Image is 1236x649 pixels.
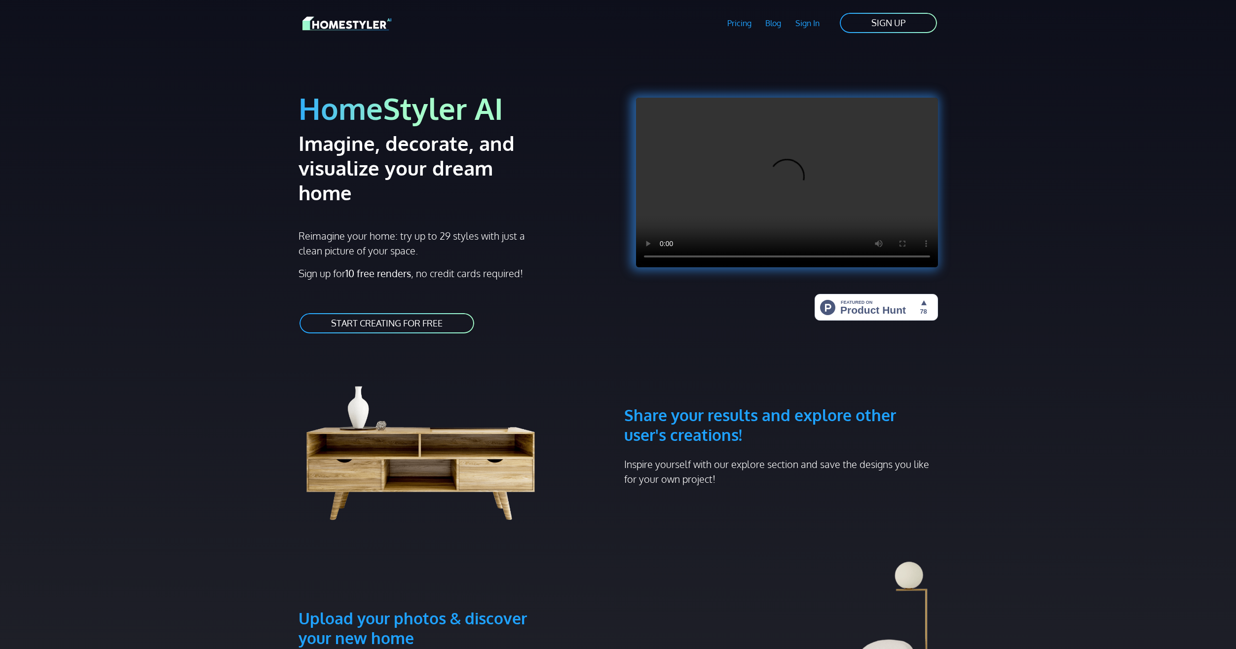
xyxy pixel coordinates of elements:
img: living room cabinet [299,358,558,526]
strong: 10 free renders [345,267,411,280]
a: SIGN UP [839,12,938,34]
a: Blog [758,12,788,35]
a: Pricing [720,12,758,35]
img: HomeStyler AI logo [302,15,391,32]
p: Inspire yourself with our explore section and save the designs you like for your own project! [624,457,938,486]
img: HomeStyler AI - Interior Design Made Easy: One Click to Your Dream Home | Product Hunt [815,294,938,321]
h1: HomeStyler AI [299,90,612,127]
p: Reimagine your home: try up to 29 styles with just a clean picture of your space. [299,228,534,258]
h3: Share your results and explore other user's creations! [624,358,938,445]
h3: Upload your photos & discover your new home [299,561,558,648]
a: Sign In [788,12,827,35]
a: START CREATING FOR FREE [299,312,475,334]
h2: Imagine, decorate, and visualize your dream home [299,131,550,205]
p: Sign up for , no credit cards required! [299,266,612,281]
